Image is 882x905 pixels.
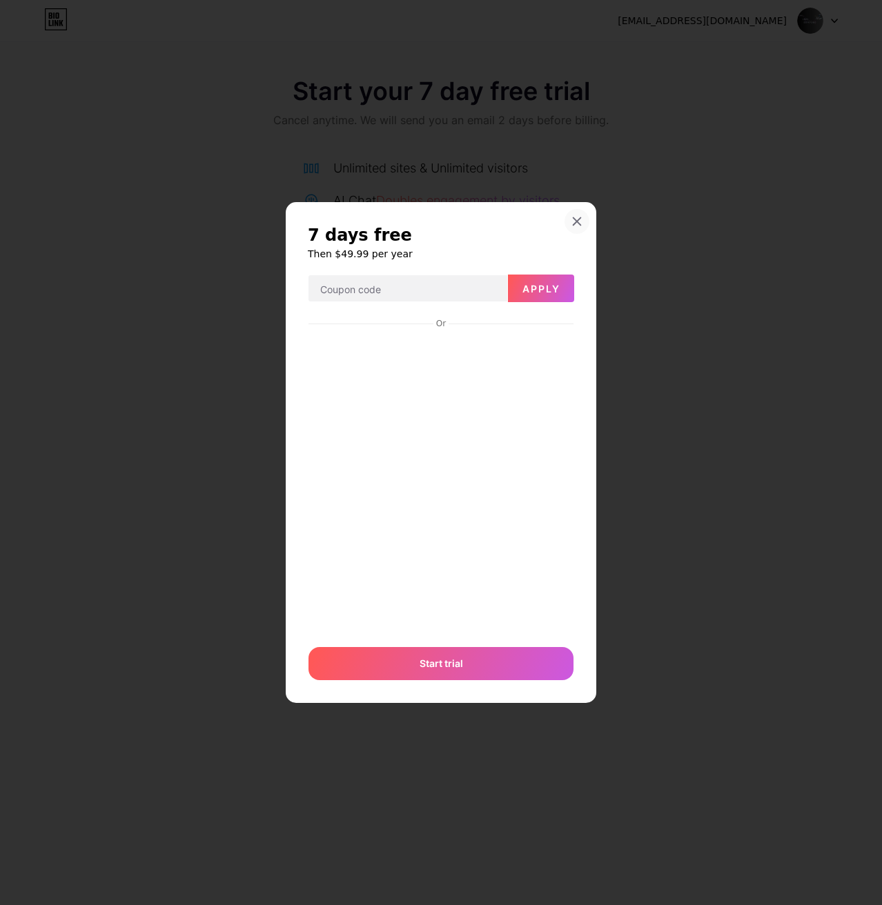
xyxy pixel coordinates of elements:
input: Coupon code [308,275,507,303]
span: Start trial [420,656,463,670]
span: Apply [522,283,560,295]
button: Apply [508,275,574,302]
iframe: Bảo mật khung nhập liệu thanh toán [306,330,576,633]
span: 7 days free [308,224,412,246]
h6: Then $49.99 per year [308,247,574,261]
div: Or [433,318,449,329]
